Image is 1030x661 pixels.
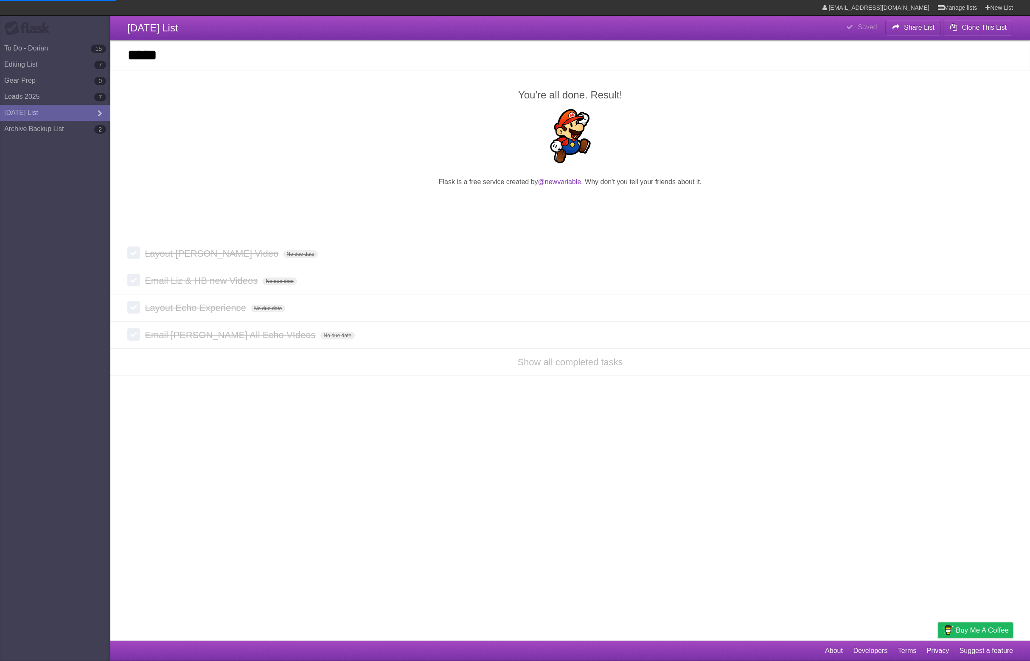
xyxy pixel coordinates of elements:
b: Clone This List [962,24,1007,31]
label: Done [127,301,140,314]
a: Developers [853,643,887,659]
span: No due date [283,250,317,258]
b: 2 [94,125,106,134]
span: Layout Echo Experience [145,302,248,313]
img: Buy me a coffee [942,623,954,637]
button: Clone This List [943,20,1013,35]
label: Done [127,246,140,259]
span: Buy me a coffee [956,623,1009,638]
b: Saved [858,23,877,31]
p: Flask is a free service created by . Why don't you tell your friends about it. [127,177,1013,187]
span: No due date [320,332,355,339]
b: Share List [904,24,935,31]
h2: You're all done. Result! [127,87,1013,103]
span: Email [PERSON_NAME] All Echo VIdeos [145,330,317,340]
span: [DATE] List [127,22,178,34]
b: 7 [94,93,106,101]
button: Share List [885,20,941,35]
a: About [825,643,843,659]
span: No due date [251,305,285,312]
span: Email Liz & HB new Videos [145,275,260,286]
span: No due date [262,277,297,285]
iframe: X Post Button [555,198,586,210]
img: Super Mario [543,109,598,163]
a: Show all completed tasks [517,357,623,367]
div: Flask [4,21,55,36]
a: @newvariable [538,178,581,185]
label: Done [127,328,140,341]
a: Terms [898,643,917,659]
a: Privacy [927,643,949,659]
b: 7 [94,61,106,69]
b: 15 [91,45,106,53]
a: Buy me a coffee [938,622,1013,638]
span: Layout [PERSON_NAME] Video [145,248,281,259]
a: Suggest a feature [960,643,1013,659]
b: 0 [94,77,106,85]
label: Done [127,274,140,286]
